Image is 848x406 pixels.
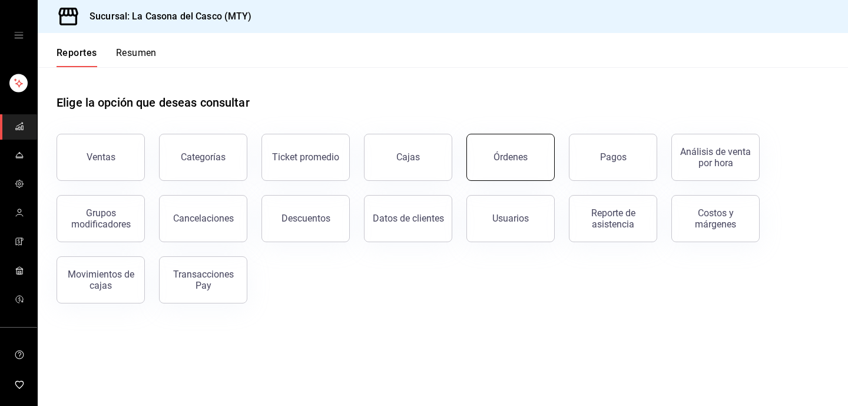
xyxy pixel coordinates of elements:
[272,151,339,163] div: Ticket promedio
[466,195,555,242] button: Usuarios
[261,134,350,181] button: Ticket promedio
[57,47,97,67] button: Reportes
[64,207,137,230] div: Grupos modificadores
[466,134,555,181] button: Órdenes
[281,213,330,224] div: Descuentos
[57,94,250,111] h1: Elige la opción que deseas consultar
[87,151,115,163] div: Ventas
[364,195,452,242] button: Datos de clientes
[57,47,157,67] div: navigation tabs
[569,195,657,242] button: Reporte de asistencia
[64,269,137,291] div: Movimientos de cajas
[569,134,657,181] button: Pagos
[671,134,760,181] button: Análisis de venta por hora
[57,195,145,242] button: Grupos modificadores
[577,207,650,230] div: Reporte de asistencia
[116,47,157,67] button: Resumen
[14,31,24,40] button: open drawer
[671,195,760,242] button: Costos y márgenes
[159,256,247,303] button: Transacciones Pay
[57,256,145,303] button: Movimientos de cajas
[261,195,350,242] button: Descuentos
[364,134,452,181] a: Cajas
[493,151,528,163] div: Órdenes
[679,146,752,169] div: Análisis de venta por hora
[80,9,252,24] h3: Sucursal: La Casona del Casco (MTY)
[173,213,234,224] div: Cancelaciones
[159,195,247,242] button: Cancelaciones
[181,151,226,163] div: Categorías
[679,207,752,230] div: Costos y márgenes
[373,213,444,224] div: Datos de clientes
[159,134,247,181] button: Categorías
[600,151,627,163] div: Pagos
[167,269,240,291] div: Transacciones Pay
[57,134,145,181] button: Ventas
[396,150,420,164] div: Cajas
[492,213,529,224] div: Usuarios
